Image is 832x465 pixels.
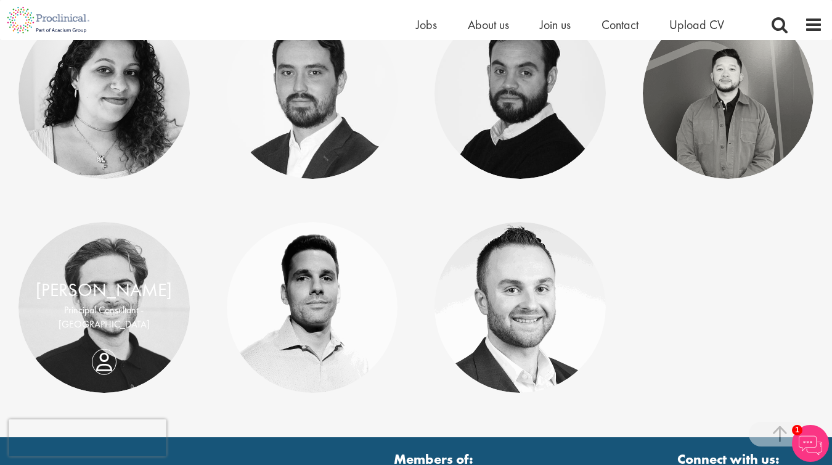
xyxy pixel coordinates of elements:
a: [PERSON_NAME] [36,278,172,302]
span: 1 [792,425,802,435]
a: About us [468,17,509,33]
a: Join us [540,17,571,33]
a: Upload CV [669,17,724,33]
a: Jobs [416,17,437,33]
iframe: reCAPTCHA [9,419,166,456]
a: Contact [602,17,638,33]
p: Principal Consultant - [GEOGRAPHIC_DATA] [31,303,177,332]
img: Chatbot [792,425,829,462]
